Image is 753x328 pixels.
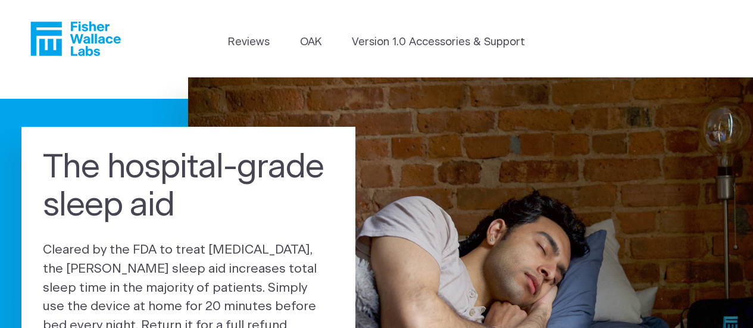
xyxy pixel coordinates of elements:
a: OAK [300,35,321,51]
a: Fisher Wallace [30,21,121,56]
a: Version 1.0 Accessories & Support [352,35,525,51]
h1: The hospital-grade sleep aid [43,148,334,225]
a: Reviews [228,35,270,51]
